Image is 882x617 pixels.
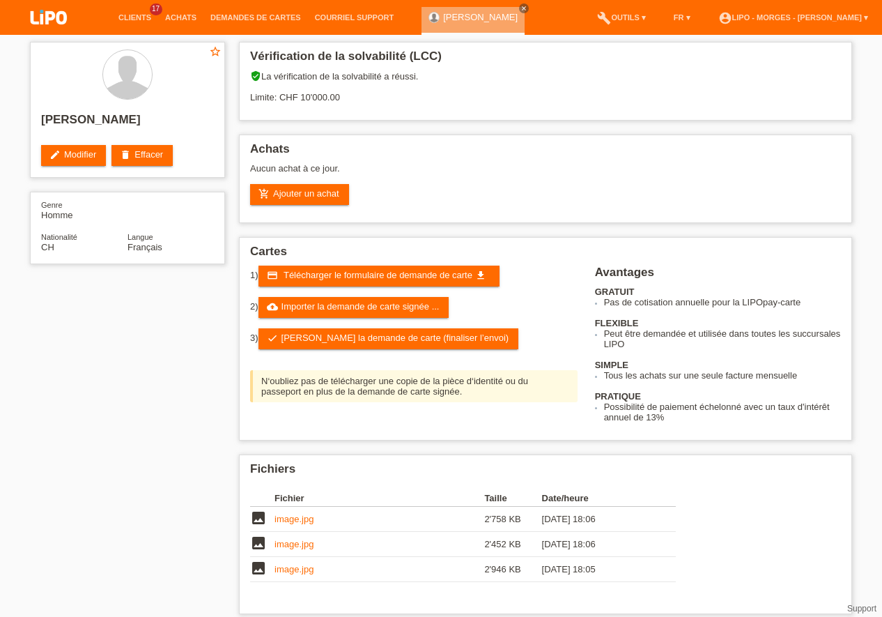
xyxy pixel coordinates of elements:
td: [DATE] 18:06 [542,507,656,532]
b: SIMPLE [595,360,628,370]
a: close [519,3,529,13]
th: Taille [484,490,541,507]
div: Aucun achat à ce jour. [250,163,841,184]
div: N‘oubliez pas de télécharger une copie de la pièce d‘identité ou du passeport en plus de la deman... [250,370,578,402]
h2: Fichiers [250,462,841,483]
a: deleteEffacer [111,145,173,166]
a: FR ▾ [667,13,697,22]
span: 17 [150,3,162,15]
i: star_border [209,45,222,58]
h2: Avantages [595,266,841,287]
a: star_border [209,45,222,60]
i: close [520,5,527,12]
a: Achats [158,13,203,22]
a: LIPO pay [14,29,84,39]
i: check [267,333,278,344]
th: Fichier [274,490,484,507]
li: Possibilité de paiement échelonné avec un taux d'intérêt annuel de 13% [604,402,841,422]
i: cloud_upload [267,301,278,312]
b: GRATUIT [595,287,635,297]
a: editModifier [41,145,106,166]
span: Genre [41,201,63,209]
i: edit [49,149,61,160]
i: image [250,560,267,577]
i: delete [120,149,131,160]
b: FLEXIBLE [595,318,639,328]
div: La vérification de la solvabilité a réussi. Limite: CHF 10'000.00 [250,70,841,113]
h2: [PERSON_NAME] [41,113,214,134]
i: credit_card [267,270,278,281]
a: image.jpg [274,564,314,574]
li: Peut être demandée et utilisée dans toutes les succursales LIPO [604,328,841,349]
a: Demandes de cartes [203,13,308,22]
span: Nationalité [41,233,77,241]
td: 2'452 KB [484,532,541,557]
a: Courriel Support [308,13,401,22]
div: 3) [250,328,578,349]
a: account_circleLIPO - Morges - [PERSON_NAME] ▾ [711,13,875,22]
a: [PERSON_NAME] [443,12,518,22]
a: buildOutils ▾ [590,13,652,22]
a: Clients [111,13,158,22]
a: cloud_uploadImporter la demande de carte signée ... [258,297,449,318]
h2: Cartes [250,245,841,266]
a: credit_card Télécharger le formulaire de demande de carte get_app [258,266,500,287]
i: account_circle [718,11,732,25]
span: Télécharger le formulaire de demande de carte [284,270,472,280]
i: image [250,510,267,526]
span: Français [127,242,162,252]
i: add_shopping_cart [258,188,270,199]
li: Tous les achats sur une seule facture mensuelle [604,370,841,381]
span: Suisse [41,242,54,252]
h2: Achats [250,142,841,163]
a: add_shopping_cartAjouter un achat [250,184,349,205]
li: Pas de cotisation annuelle pour la LIPOpay-carte [604,297,841,307]
td: [DATE] 18:06 [542,532,656,557]
h2: Vérification de la solvabilité (LCC) [250,49,841,70]
a: image.jpg [274,539,314,549]
div: Homme [41,199,127,220]
span: Langue [127,233,153,241]
a: Support [847,604,876,614]
a: image.jpg [274,514,314,524]
div: 1) [250,266,578,287]
td: 2'946 KB [484,557,541,582]
div: 2) [250,297,578,318]
i: get_app [475,270,486,281]
td: 2'758 KB [484,507,541,532]
td: [DATE] 18:05 [542,557,656,582]
th: Date/heure [542,490,656,507]
a: check[PERSON_NAME] la demande de carte (finaliser l’envoi) [258,328,519,349]
i: verified_user [250,70,261,82]
i: image [250,535,267,551]
b: PRATIQUE [595,391,641,402]
i: build [597,11,611,25]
